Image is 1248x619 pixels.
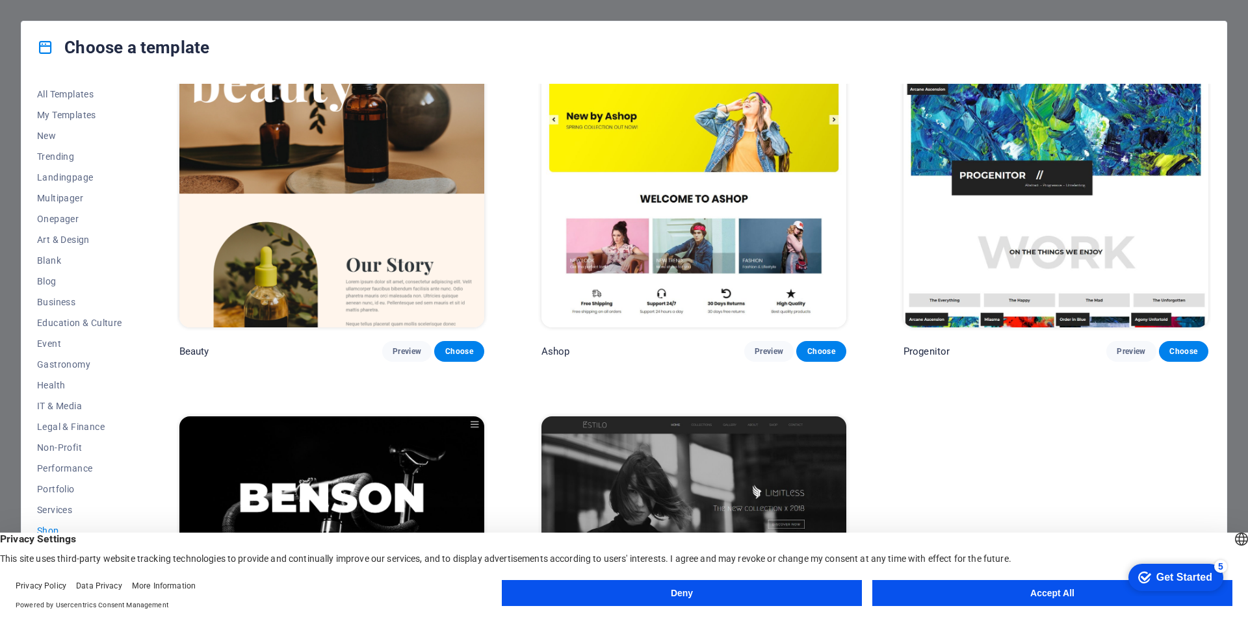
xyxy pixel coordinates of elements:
[37,318,122,328] span: Education & Culture
[37,151,122,162] span: Trending
[37,292,122,312] button: Business
[1169,346,1198,357] span: Choose
[37,422,122,432] span: Legal & Finance
[37,208,122,229] button: Onepager
[393,346,421,357] span: Preview
[179,46,484,327] img: Beauty
[37,297,122,307] span: Business
[37,312,122,333] button: Education & Culture
[37,416,122,437] button: Legal & Finance
[37,172,122,183] span: Landingpage
[37,89,122,99] span: All Templates
[1117,346,1145,357] span: Preview
[37,525,122,536] span: Shop
[37,271,122,292] button: Blog
[382,341,432,362] button: Preview
[37,484,122,494] span: Portfolio
[37,380,122,390] span: Health
[37,276,122,286] span: Blog
[37,146,122,167] button: Trending
[37,250,122,271] button: Blank
[37,333,122,354] button: Event
[37,458,122,479] button: Performance
[37,167,122,188] button: Landingpage
[37,354,122,375] button: Gastronomy
[434,341,484,362] button: Choose
[37,37,209,58] h4: Choose a template
[10,6,105,34] div: Get Started 5 items remaining, 0% complete
[37,520,122,541] button: Shop
[445,346,473,357] span: Choose
[37,396,122,416] button: IT & Media
[37,463,122,474] span: Performance
[37,110,122,120] span: My Templates
[37,338,122,349] span: Event
[37,188,122,208] button: Multipager
[37,234,122,245] span: Art & Design
[903,46,1208,327] img: Progenitor
[541,345,570,358] p: Ashop
[37,499,122,520] button: Services
[38,14,94,26] div: Get Started
[37,214,122,224] span: Onepager
[807,346,835,357] span: Choose
[37,401,122,411] span: IT & Media
[37,229,122,250] button: Art & Design
[37,255,122,266] span: Blank
[37,193,122,203] span: Multipager
[1106,341,1156,362] button: Preview
[96,3,109,16] div: 5
[903,345,950,358] p: Progenitor
[744,341,794,362] button: Preview
[37,442,122,453] span: Non-Profit
[37,84,122,105] button: All Templates
[755,346,783,357] span: Preview
[796,341,846,362] button: Choose
[37,125,122,146] button: New
[541,46,846,327] img: Ashop
[37,505,122,515] span: Services
[1159,341,1208,362] button: Choose
[37,359,122,370] span: Gastronomy
[37,375,122,396] button: Health
[179,345,209,358] p: Beauty
[37,131,122,141] span: New
[37,479,122,499] button: Portfolio
[37,437,122,458] button: Non-Profit
[37,105,122,125] button: My Templates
